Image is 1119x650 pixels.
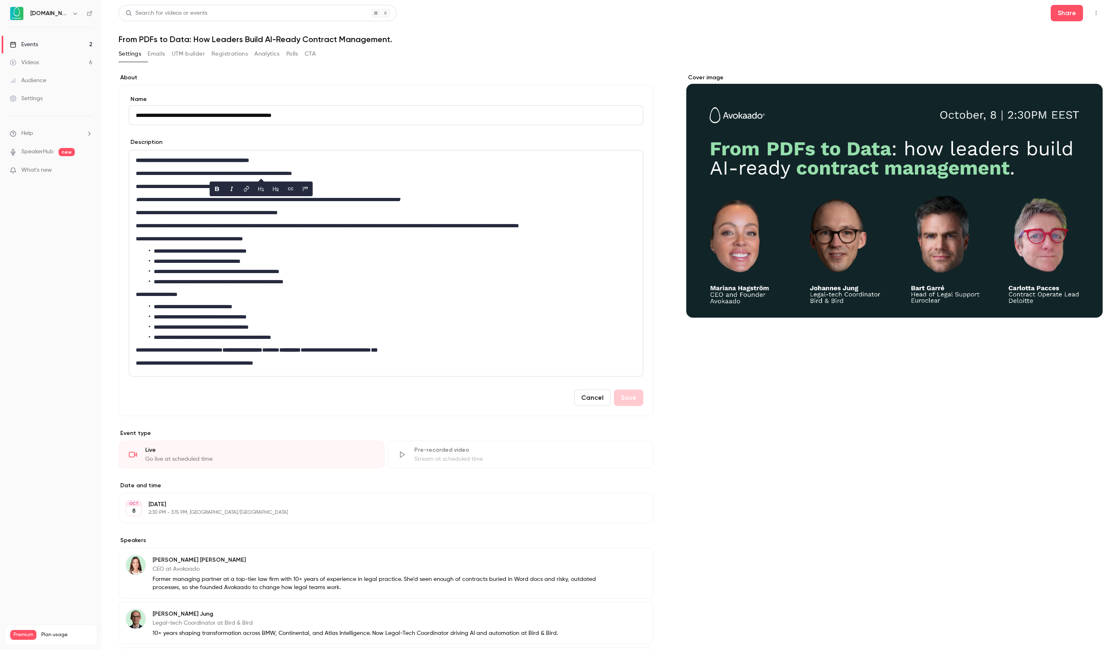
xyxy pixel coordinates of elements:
[119,47,141,61] button: Settings
[240,182,253,195] button: link
[119,548,654,598] div: Mariana Hagström[PERSON_NAME] [PERSON_NAME]CEO at AvokaadoFormer managing partner at a top-tier l...
[119,441,384,468] div: LiveGo live at scheduled time
[574,390,611,406] button: Cancel
[225,182,238,195] button: italic
[211,182,224,195] button: bold
[388,441,654,468] div: Pre-recorded videoStream at scheduled time
[686,74,1103,318] section: Cover image
[153,575,600,592] p: Former managing partner at a top-tier law firm with 10+ years of experience in legal practice. Sh...
[414,446,643,454] div: Pre-recorded video
[10,76,46,85] div: Audience
[58,148,75,156] span: new
[686,74,1103,82] label: Cover image
[145,446,374,454] div: Live
[119,74,654,82] label: About
[172,47,205,61] button: UTM builder
[254,47,280,61] button: Analytics
[30,9,69,18] h6: [DOMAIN_NAME]
[21,166,52,175] span: What's new
[129,150,643,377] section: description
[129,95,643,103] label: Name
[21,129,33,138] span: Help
[10,7,23,20] img: Avokaado.io
[126,555,146,575] img: Mariana Hagström
[148,500,610,509] p: [DATE]
[119,602,654,644] div: Johannes Jung[PERSON_NAME] JungLegal-tech Coordinator at Bird & Bird10+ years shaping transformat...
[414,455,643,463] div: Stream at scheduled time
[153,619,558,627] p: Legal-tech Coordinator at Bird & Bird
[126,609,146,629] img: Johannes Jung
[41,632,92,638] span: Plan usage
[1051,5,1083,21] button: Share
[129,150,643,376] div: editor
[145,455,374,463] div: Go live at scheduled time
[10,40,38,49] div: Events
[153,629,558,637] p: 10+ years shaping transformation across BMW, Continental, and Atlas Intelligence. Now Legal-Tech ...
[119,482,654,490] label: Date and time
[305,47,316,61] button: CTA
[153,610,558,618] p: [PERSON_NAME] Jung
[119,536,654,545] label: Speakers
[148,509,610,516] p: 2:30 PM - 3:15 PM, [GEOGRAPHIC_DATA]/[GEOGRAPHIC_DATA]
[129,138,162,146] label: Description
[119,34,1103,44] h1: From PDFs to Data: How Leaders Build AI-Ready Contract Management.
[10,58,39,67] div: Videos
[119,429,654,437] p: Event type
[10,94,43,103] div: Settings
[10,630,36,640] span: Premium
[211,47,248,61] button: Registrations
[148,47,165,61] button: Emails
[126,501,141,507] div: OCT
[126,9,207,18] div: Search for videos or events
[153,565,600,573] p: CEO at Avokaado
[299,182,312,195] button: blockquote
[286,47,298,61] button: Polls
[132,507,136,515] p: 8
[10,129,92,138] li: help-dropdown-opener
[21,148,54,156] a: SpeakerHub
[153,556,600,564] p: [PERSON_NAME] [PERSON_NAME]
